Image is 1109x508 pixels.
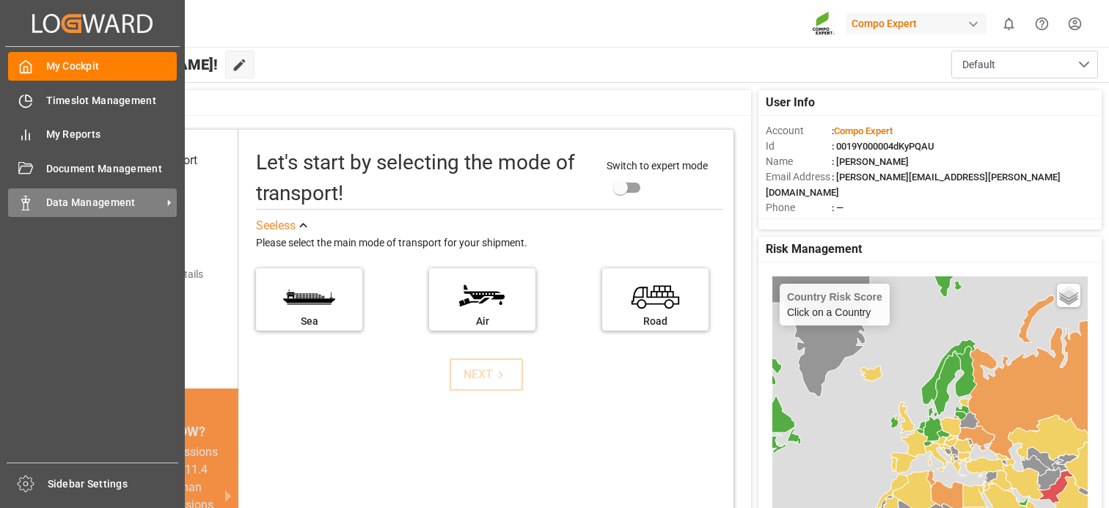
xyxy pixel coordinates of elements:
button: Help Center [1025,7,1058,40]
button: NEXT [450,358,523,391]
div: Add shipping details [111,267,203,282]
div: NEXT [464,366,508,383]
span: Hello [PERSON_NAME]! [60,51,218,78]
a: My Cockpit [8,52,177,81]
span: Email Address [766,169,832,185]
div: Compo Expert [846,13,987,34]
span: User Info [766,94,815,111]
div: Let's start by selecting the mode of transport! [256,147,591,209]
span: Account [766,123,832,139]
button: show 0 new notifications [992,7,1025,40]
span: : [832,125,893,136]
span: Timeslot Management [46,93,177,108]
span: My Reports [46,127,177,142]
div: Sea [263,314,355,329]
span: Name [766,154,832,169]
button: open menu [951,51,1098,78]
span: Account Type [766,216,832,231]
span: Data Management [46,195,162,210]
span: Switch to expert mode [607,160,708,172]
span: : Shipper [832,218,868,229]
img: Screenshot%202023-09-29%20at%2010.02.21.png_1712312052.png [812,11,835,37]
span: Document Management [46,161,177,177]
a: Layers [1057,284,1080,307]
span: : — [832,202,843,213]
button: Compo Expert [846,10,992,37]
span: : 0019Y000004dKyPQAU [832,141,934,152]
span: : [PERSON_NAME] [832,156,909,167]
div: Air [436,314,528,329]
span: Id [766,139,832,154]
span: My Cockpit [46,59,177,74]
span: Default [962,57,995,73]
a: Timeslot Management [8,86,177,114]
h4: Country Risk Score [787,291,882,303]
span: Risk Management [766,240,862,258]
div: Please select the main mode of transport for your shipment. [256,235,723,252]
span: : [PERSON_NAME][EMAIL_ADDRESS][PERSON_NAME][DOMAIN_NAME] [766,172,1061,198]
span: Sidebar Settings [48,476,179,492]
span: Phone [766,200,832,216]
div: Road [610,314,701,329]
div: Click on a Country [787,291,882,318]
span: Compo Expert [834,125,893,136]
div: See less [256,217,296,235]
